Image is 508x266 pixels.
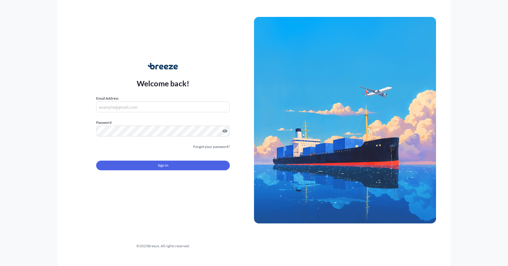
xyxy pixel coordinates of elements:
[193,144,230,150] a: Forgot your password?
[223,129,227,133] button: Show password
[96,161,230,170] button: Sign In
[254,17,436,223] img: Ship illustration
[96,120,230,126] label: Password
[137,79,190,88] p: Welcome back!
[72,243,254,249] div: © 2025 Breeze. All rights reserved.
[96,101,230,112] input: example@gmail.com
[96,95,119,101] label: Email Address
[158,162,168,168] span: Sign In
